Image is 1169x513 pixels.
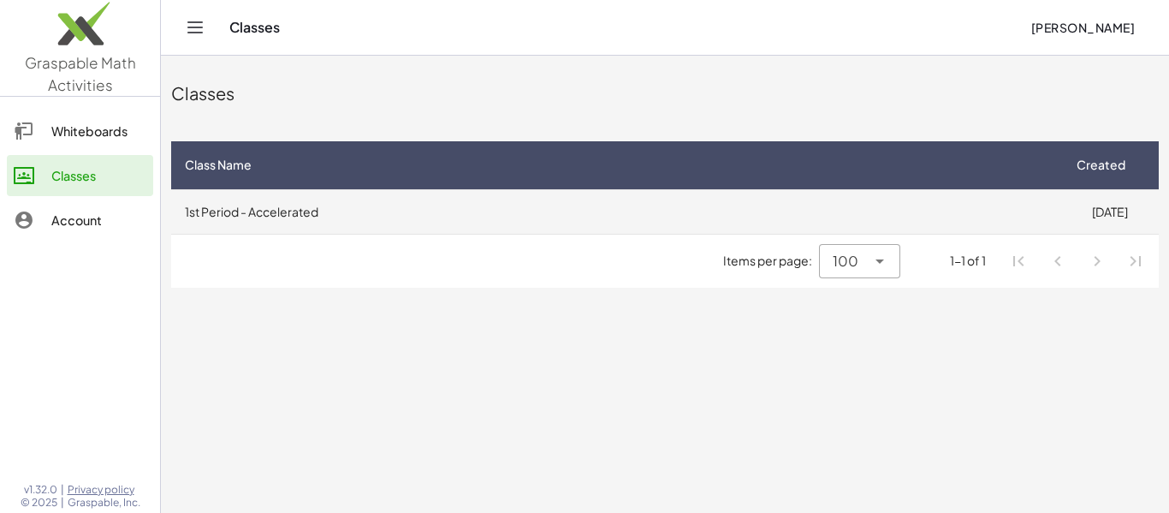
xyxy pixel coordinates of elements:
[51,121,146,141] div: Whiteboards
[68,483,140,497] a: Privacy policy
[68,496,140,510] span: Graspable, Inc.
[7,155,153,196] a: Classes
[7,110,153,152] a: Whiteboards
[21,496,57,510] span: © 2025
[1000,242,1155,281] nav: Pagination Navigation
[171,189,1060,234] td: 1st Period - Accelerated
[181,14,209,41] button: Toggle navigation
[7,200,153,241] a: Account
[1030,20,1135,35] span: [PERSON_NAME]
[1017,12,1148,43] button: [PERSON_NAME]
[51,165,146,186] div: Classes
[1077,156,1125,174] span: Created
[723,252,819,270] span: Items per page:
[61,483,64,497] span: |
[185,156,252,174] span: Class Name
[61,496,64,510] span: |
[1060,189,1159,234] td: [DATE]
[24,483,57,497] span: v1.32.0
[51,210,146,230] div: Account
[833,251,858,271] span: 100
[171,81,1159,105] div: Classes
[950,252,986,270] div: 1-1 of 1
[25,53,136,94] span: Graspable Math Activities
